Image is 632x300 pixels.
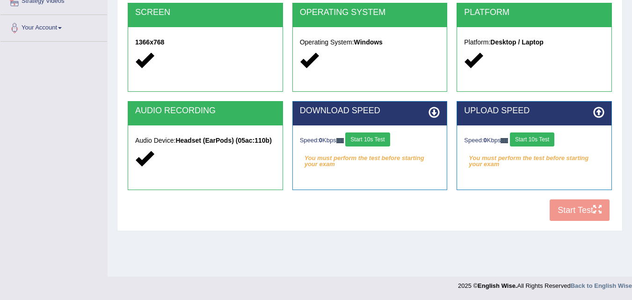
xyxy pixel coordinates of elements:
strong: Windows [354,38,383,46]
strong: 0 [319,137,322,144]
h5: Audio Device: [135,137,276,144]
em: You must perform the test before starting your exam [300,151,440,165]
h2: DOWNLOAD SPEED [300,106,440,116]
h5: Platform: [464,39,604,46]
button: Start 10s Test [510,132,554,146]
img: ajax-loader-fb-connection.gif [336,138,344,143]
strong: 1366x768 [135,38,164,46]
div: Speed: Kbps [464,132,604,149]
strong: English Wise. [478,282,517,289]
strong: 0 [484,137,487,144]
h2: OPERATING SYSTEM [300,8,440,17]
img: ajax-loader-fb-connection.gif [501,138,508,143]
h2: PLATFORM [464,8,604,17]
button: Start 10s Test [345,132,390,146]
strong: Headset (EarPods) (05ac:110b) [175,137,271,144]
h2: AUDIO RECORDING [135,106,276,116]
a: Back to English Wise [571,282,632,289]
a: Your Account [0,15,107,38]
div: 2025 © All Rights Reserved [458,277,632,290]
h2: UPLOAD SPEED [464,106,604,116]
em: You must perform the test before starting your exam [464,151,604,165]
h2: SCREEN [135,8,276,17]
h5: Operating System: [300,39,440,46]
div: Speed: Kbps [300,132,440,149]
strong: Desktop / Laptop [490,38,544,46]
